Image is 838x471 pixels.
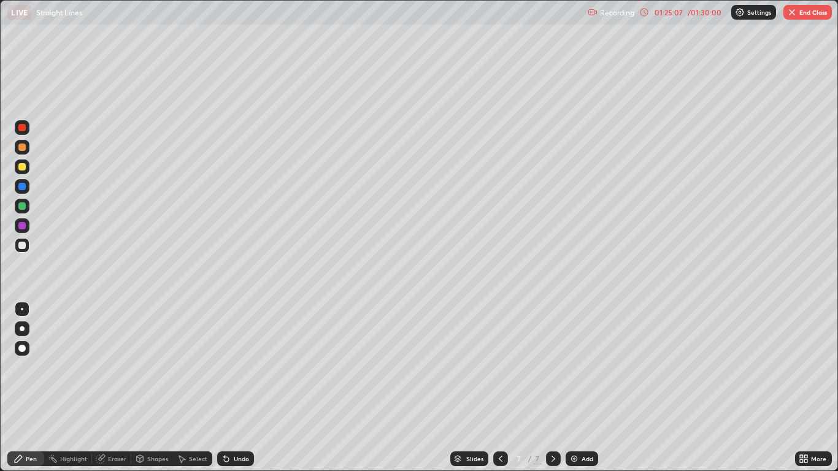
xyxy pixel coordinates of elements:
p: Settings [747,9,771,15]
p: LIVE [11,7,28,17]
div: Select [189,456,207,462]
p: Recording [600,8,634,17]
div: / [528,455,531,462]
button: End Class [783,5,832,20]
div: 01:25:07 [652,9,686,16]
div: Shapes [147,456,168,462]
div: Pen [26,456,37,462]
img: add-slide-button [569,454,579,464]
div: / 01:30:00 [686,9,724,16]
div: Eraser [108,456,126,462]
div: More [811,456,826,462]
img: recording.375f2c34.svg [588,7,598,17]
img: class-settings-icons [735,7,745,17]
div: Undo [234,456,249,462]
div: Slides [466,456,483,462]
div: 7 [513,455,525,462]
img: end-class-cross [787,7,797,17]
div: 7 [534,453,541,464]
p: Straight Lines [36,7,82,17]
div: Highlight [60,456,87,462]
div: Add [582,456,593,462]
